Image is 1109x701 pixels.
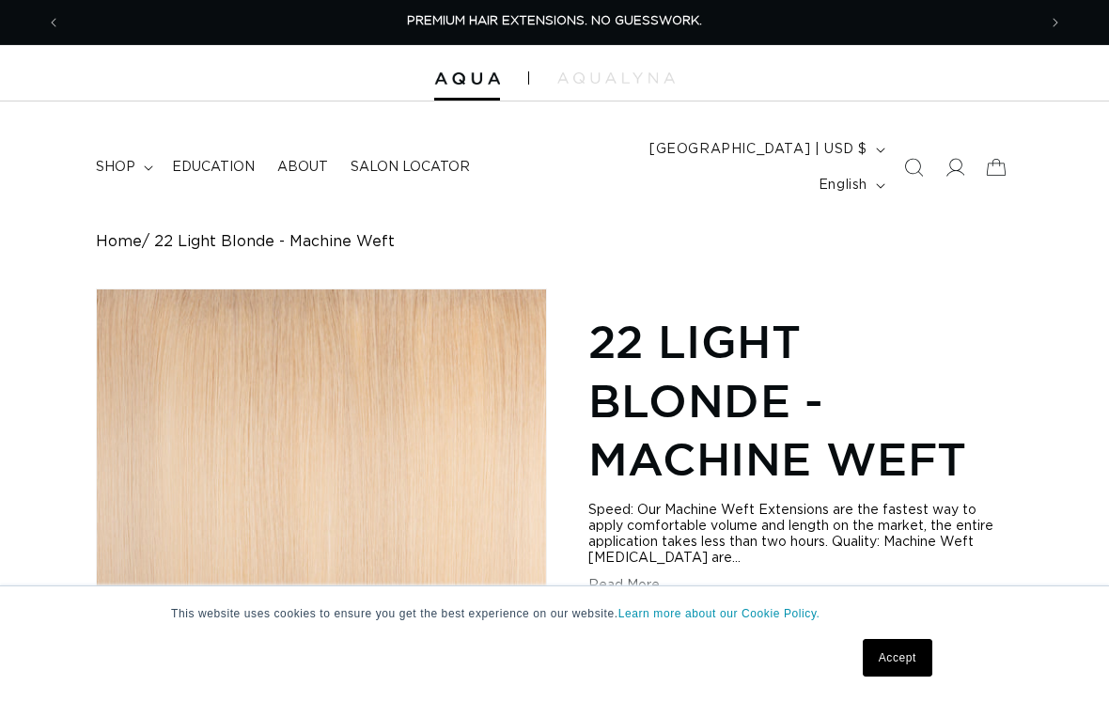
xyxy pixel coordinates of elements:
span: 22 Light Blonde - Machine Weft [154,233,395,251]
a: Learn more about our Cookie Policy. [618,607,820,620]
div: Speed: Our Machine Weft Extensions are the fastest way to apply comfortable volume and length on ... [588,503,1013,567]
a: Salon Locator [339,148,481,187]
summary: shop [85,148,161,187]
span: Salon Locator [351,159,470,176]
button: Previous announcement [33,5,74,40]
h1: 22 Light Blonde - Machine Weft [588,312,1013,488]
nav: breadcrumbs [96,233,1013,251]
button: Read More [588,578,660,594]
a: Education [161,148,266,187]
p: This website uses cookies to ensure you get the best experience on our website. [171,605,938,622]
a: Accept [863,639,932,677]
img: Aqua Hair Extensions [434,72,500,86]
a: Home [96,233,142,251]
span: Education [172,159,255,176]
button: Next announcement [1035,5,1076,40]
summary: Search [893,147,934,188]
span: [GEOGRAPHIC_DATA] | USD $ [649,140,867,160]
img: aqualyna.com [557,72,675,84]
a: About [266,148,339,187]
span: shop [96,159,135,176]
span: English [819,176,867,195]
span: PREMIUM HAIR EXTENSIONS. NO GUESSWORK. [407,15,702,27]
button: English [807,167,893,203]
span: About [277,159,328,176]
button: [GEOGRAPHIC_DATA] | USD $ [638,132,893,167]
